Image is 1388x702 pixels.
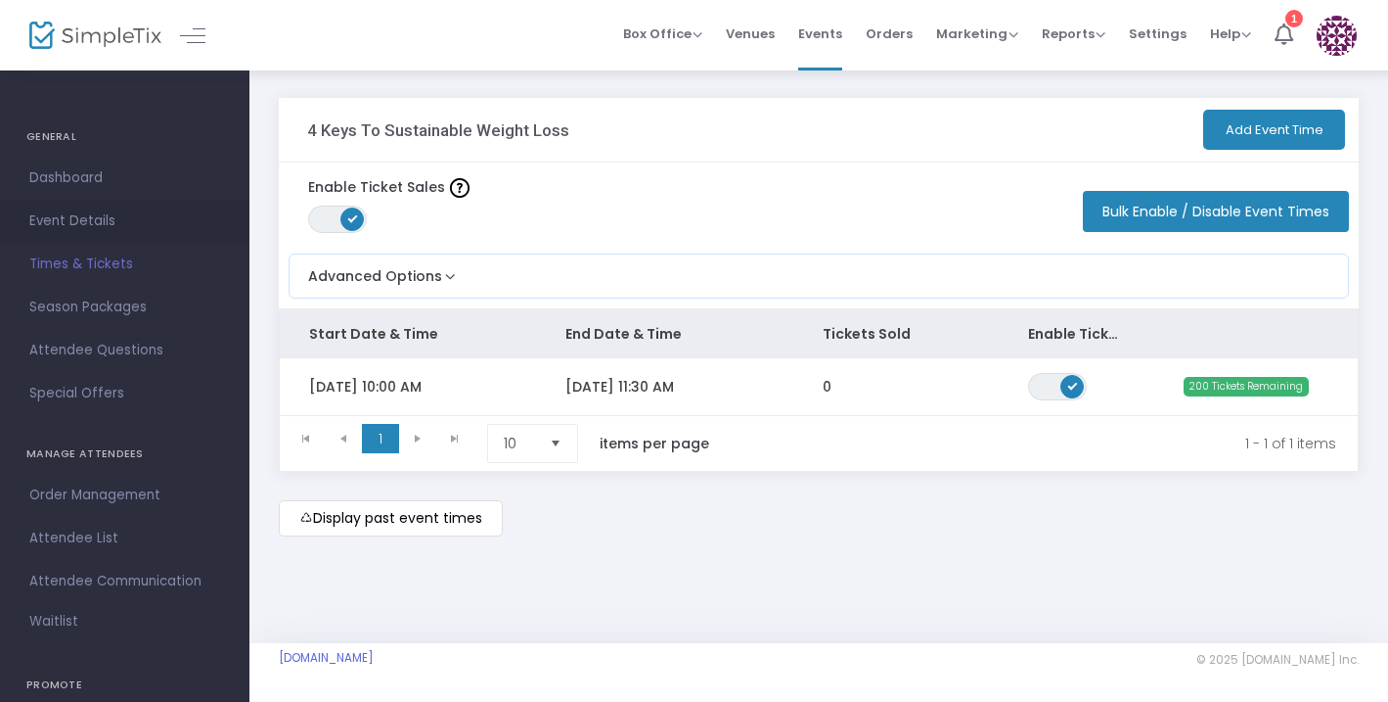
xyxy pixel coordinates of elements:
[309,377,422,397] span: [DATE] 10:00 AM
[29,209,220,234] span: Event Details
[1285,10,1303,27] div: 1
[29,252,220,277] span: Times & Tickets
[536,309,792,358] th: End Date & Time
[1184,377,1309,397] span: 200 Tickets Remaining
[26,435,223,474] h4: MANAGE ATTENDEES
[750,424,1336,463] kendo-pager-info: 1 - 1 of 1 items
[450,178,470,198] img: question-mark
[279,650,374,666] a: [DOMAIN_NAME]
[823,377,831,397] span: 0
[1210,24,1251,43] span: Help
[504,434,534,453] span: 10
[1196,652,1359,668] span: © 2025 [DOMAIN_NAME] Inc.
[29,612,78,632] span: Waitlist
[26,117,223,157] h4: GENERAL
[1042,24,1105,43] span: Reports
[29,526,220,551] span: Attendee List
[307,120,569,140] h3: 4 Keys To Sustainable Weight Loss
[866,9,913,59] span: Orders
[726,9,775,59] span: Venues
[1083,191,1349,232] button: Bulk Enable / Disable Event Times
[623,24,702,43] span: Box Office
[1203,110,1345,150] button: Add Event Time
[280,309,536,358] th: Start Date & Time
[1129,9,1187,59] span: Settings
[999,309,1152,358] th: Enable Ticket Sales
[29,295,220,320] span: Season Packages
[290,255,460,287] button: Advanced Options
[798,9,842,59] span: Events
[542,425,569,462] button: Select
[308,177,470,198] label: Enable Ticket Sales
[1067,380,1077,390] span: ON
[362,424,399,453] span: Page 1
[29,483,220,508] span: Order Management
[600,434,709,453] label: items per page
[29,381,220,406] span: Special Offers
[565,377,674,397] span: [DATE] 11:30 AM
[29,338,220,363] span: Attendee Questions
[29,165,220,191] span: Dashboard
[280,309,1358,415] div: Data table
[279,500,503,537] m-button: Display past event times
[793,309,999,358] th: Tickets Sold
[29,569,220,594] span: Attendee Communication
[936,24,1018,43] span: Marketing
[348,213,358,223] span: ON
